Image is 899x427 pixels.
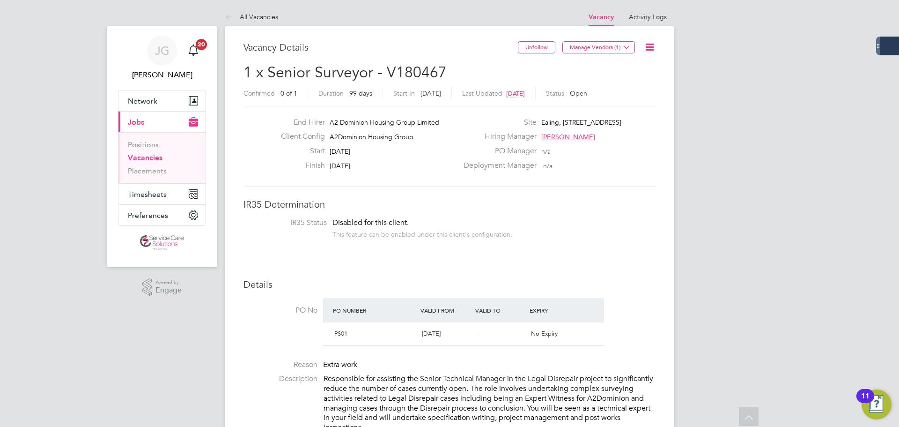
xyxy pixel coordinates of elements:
[118,36,206,81] a: JG[PERSON_NAME]
[531,330,558,337] span: No Expiry
[527,302,582,319] div: Expiry
[118,235,206,250] a: Go to home page
[458,118,537,127] label: Site
[273,132,325,142] label: Client Config
[107,26,217,267] nav: Main navigation
[273,161,325,171] label: Finish
[142,278,182,296] a: Powered byEngage
[541,118,621,127] span: Ealing, [STREET_ADDRESS]
[118,184,206,204] button: Timesheets
[128,118,144,127] span: Jobs
[589,13,614,21] a: Vacancy
[118,132,206,183] div: Jobs
[243,360,317,370] label: Reason
[330,162,350,170] span: [DATE]
[562,41,635,53] button: Manage Vendors (1)
[128,211,168,220] span: Preferences
[458,132,537,142] label: Hiring Manager
[331,302,418,319] div: PO Number
[128,140,159,149] a: Positions
[243,63,447,82] span: 1 x Senior Surveyor - V180467
[118,69,206,81] span: James Glover
[128,166,167,175] a: Placements
[629,13,667,21] a: Activity Logs
[862,390,892,420] button: Open Resource Center, 11 new notifications
[393,89,415,97] label: Start In
[318,89,344,97] label: Duration
[473,302,528,319] div: Valid To
[128,153,162,162] a: Vacancies
[140,235,184,250] img: servicecare-logo-retina.png
[506,90,525,97] span: [DATE]
[128,190,167,199] span: Timesheets
[225,13,278,21] a: All Vacancies
[155,45,169,57] span: JG
[243,41,518,53] h3: Vacancy Details
[323,360,357,369] span: Extra work
[330,118,439,127] span: A2 Dominion Housing Group Limited
[546,89,564,97] label: Status
[155,286,182,294] span: Engage
[243,89,275,97] label: Confirmed
[118,112,206,132] button: Jobs
[118,90,206,111] button: Network
[273,146,325,156] label: Start
[243,306,317,315] label: PO No
[118,205,206,225] button: Preferences
[273,118,325,127] label: End Hirer
[477,330,479,337] span: -
[243,198,656,210] h3: IR35 Determination
[280,89,297,97] span: 0 of 1
[422,330,441,337] span: [DATE]
[420,89,441,97] span: [DATE]
[418,302,473,319] div: Valid From
[155,278,182,286] span: Powered by
[570,89,587,97] span: Open
[332,228,512,239] div: This feature can be enabled under this client's configuration.
[541,147,551,156] span: n/a
[861,396,870,408] div: 11
[196,39,207,50] span: 20
[334,330,347,337] span: PS01
[128,97,157,105] span: Network
[243,374,317,384] label: Description
[330,147,350,156] span: [DATE]
[243,278,656,291] h3: Details
[253,218,327,228] label: IR35 Status
[458,146,537,156] label: PO Manager
[458,161,537,171] label: Deployment Manager
[349,89,372,97] span: 99 days
[184,36,203,66] a: 20
[462,89,502,97] label: Last Updated
[543,162,553,170] span: n/a
[332,218,409,227] span: Disabled for this client.
[541,133,595,141] span: [PERSON_NAME]
[518,41,555,53] button: Unfollow
[330,133,413,141] span: A2Dominion Housing Group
